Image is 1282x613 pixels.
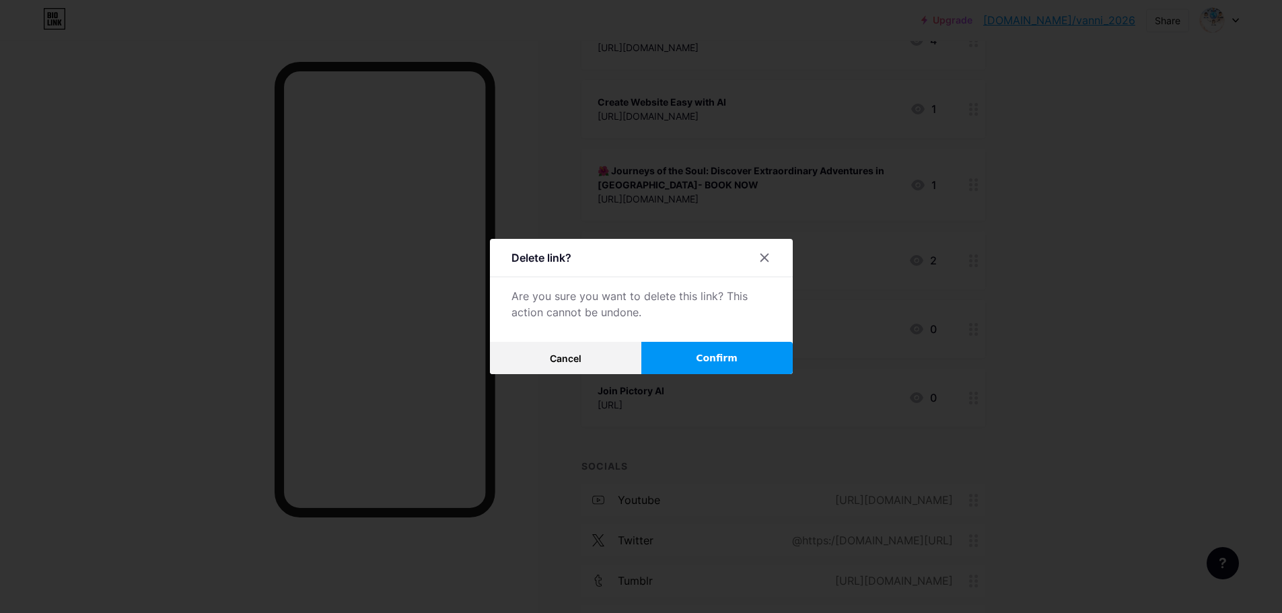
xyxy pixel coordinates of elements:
button: Confirm [641,342,793,374]
div: Are you sure you want to delete this link? This action cannot be undone. [511,288,771,320]
div: Delete link? [511,250,571,266]
span: Cancel [550,353,581,364]
span: Confirm [696,351,738,365]
button: Cancel [490,342,641,374]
